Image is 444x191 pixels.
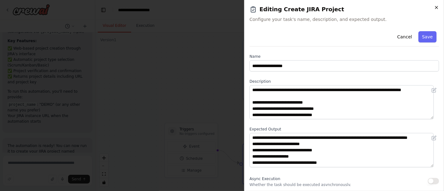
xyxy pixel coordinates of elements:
[249,79,439,84] label: Description
[430,134,438,142] button: Open in editor
[393,31,416,42] button: Cancel
[249,182,351,187] p: Whether the task should be executed asynchronously.
[249,54,439,59] label: Name
[249,127,439,132] label: Expected Output
[249,16,439,22] span: Configure your task's name, description, and expected output.
[430,86,438,94] button: Open in editor
[249,5,439,14] h2: Editing Create JIRA Project
[249,177,280,181] span: Async Execution
[418,31,437,42] button: Save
